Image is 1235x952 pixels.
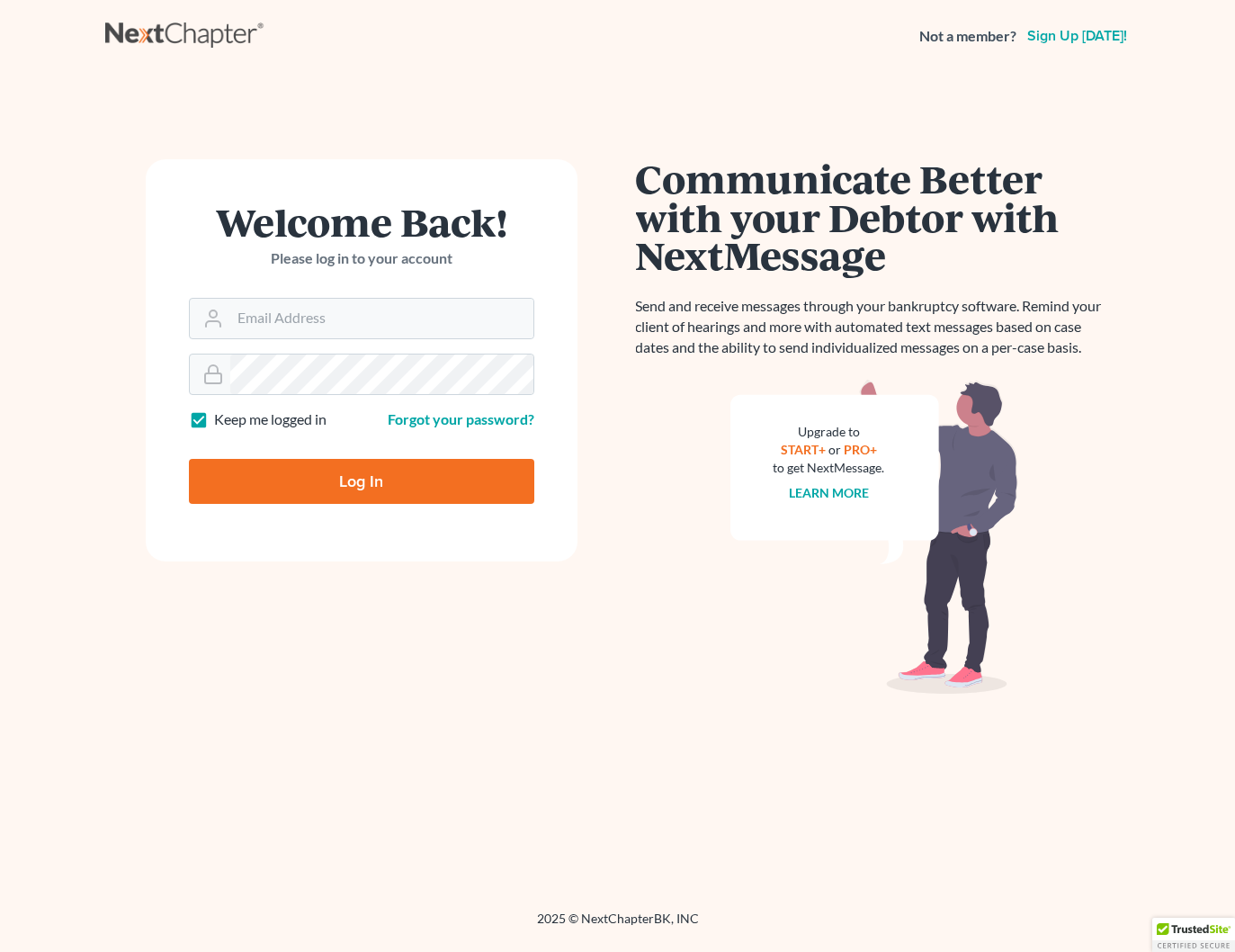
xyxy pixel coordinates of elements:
[189,202,534,241] h1: Welcome Back!
[636,159,1113,274] h1: Communicate Better with your Debtor with NextMessage
[230,299,533,338] input: Email Address
[774,459,885,477] div: to get NextMessage.
[1152,918,1235,952] div: TrustedSite Certified
[844,442,877,457] a: PRO+
[636,296,1113,358] p: Send and receive messages through your bankruptcy software. Remind your client of hearings and mo...
[774,423,885,441] div: Upgrade to
[730,380,1018,695] img: nextmessage_bg-59042aed3d76b12b5cd301f8e5b87938c9018125f34e5fa2b7a6b67550977c72.svg
[189,248,534,269] p: Please log in to your account
[214,409,327,430] label: Keep me logged in
[781,442,826,457] a: START+
[828,442,841,457] span: or
[789,485,869,500] a: Learn more
[105,910,1131,942] div: 2025 © NextChapterBK, INC
[919,26,1016,47] strong: Not a member?
[189,459,534,504] input: Log In
[388,410,534,427] a: Forgot your password?
[1024,29,1131,43] a: Sign up [DATE]!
